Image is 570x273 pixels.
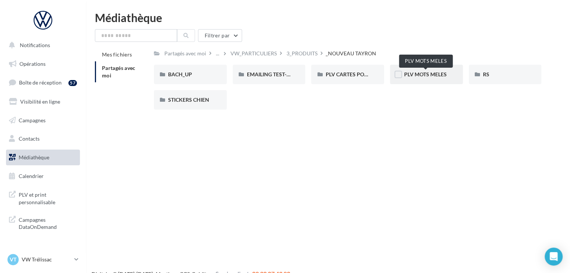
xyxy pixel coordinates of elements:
a: Médiathèque [4,150,81,165]
span: PLV MOTS MELES [404,71,447,77]
span: Opérations [19,61,46,67]
span: Contacts [19,135,40,142]
span: Médiathèque [19,154,49,160]
div: _NOUVEAU TAYRON [326,50,376,57]
a: Campagnes DataOnDemand [4,212,81,234]
span: Boîte de réception [19,79,62,86]
span: Calendrier [19,173,44,179]
a: Boîte de réception57 [4,74,81,91]
a: Calendrier [4,168,81,184]
a: Visibilité en ligne [4,94,81,110]
div: VW_PARTICULIERS [230,50,277,57]
div: ... [214,48,221,59]
span: Visibilité en ligne [20,98,60,105]
div: PLV MOTS MELES [399,55,453,68]
span: VT [10,256,16,263]
div: Open Intercom Messenger [545,248,563,266]
a: VT VW Trélissac [6,252,80,267]
span: BACH_UP [168,71,192,77]
span: Campagnes [19,117,46,123]
button: Filtrer par [198,29,242,42]
span: Notifications [20,42,50,48]
span: Partagés avec moi [102,65,136,79]
div: 57 [68,80,77,86]
span: Mes fichiers [102,51,132,58]
div: Partagés avec moi [164,50,206,57]
span: PLV CARTES POSTALES [325,71,382,77]
a: Campagnes [4,113,81,128]
button: Notifications [4,37,78,53]
a: Opérations [4,56,81,72]
a: PLV et print personnalisable [4,187,81,209]
span: Campagnes DataOnDemand [19,215,77,231]
div: Médiathèque [95,12,561,23]
p: VW Trélissac [22,256,71,263]
a: Contacts [4,131,81,147]
div: 3_PRODUITS [286,50,317,57]
span: PLV et print personnalisable [19,190,77,206]
span: EMAILING TEST-DRIVE [247,71,302,77]
span: STICKERS CHIEN [168,96,209,103]
span: RS [483,71,489,77]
